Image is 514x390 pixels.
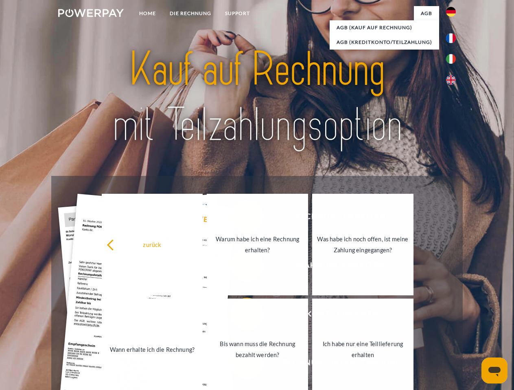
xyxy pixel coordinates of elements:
img: it [446,54,456,64]
div: Bis wann muss die Rechnung bezahlt werden? [212,338,303,360]
div: Wann erhalte ich die Rechnung? [107,344,198,355]
a: AGB (Kreditkonto/Teilzahlung) [330,35,439,50]
a: DIE RECHNUNG [163,6,218,21]
img: en [446,75,456,85]
div: Warum habe ich eine Rechnung erhalten? [212,234,303,256]
a: SUPPORT [218,6,257,21]
img: logo-powerpay-white.svg [58,9,124,17]
a: Home [132,6,163,21]
img: fr [446,33,456,43]
a: Was habe ich noch offen, ist meine Zahlung eingegangen? [312,194,413,295]
div: zurück [107,239,198,250]
a: AGB (Kauf auf Rechnung) [330,20,439,35]
iframe: Schaltfläche zum Öffnen des Messaging-Fensters [481,357,507,383]
img: title-powerpay_de.svg [78,39,436,156]
div: Ich habe nur eine Teillieferung erhalten [317,338,409,360]
a: agb [414,6,439,21]
img: de [446,7,456,17]
div: Was habe ich noch offen, ist meine Zahlung eingegangen? [317,234,409,256]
